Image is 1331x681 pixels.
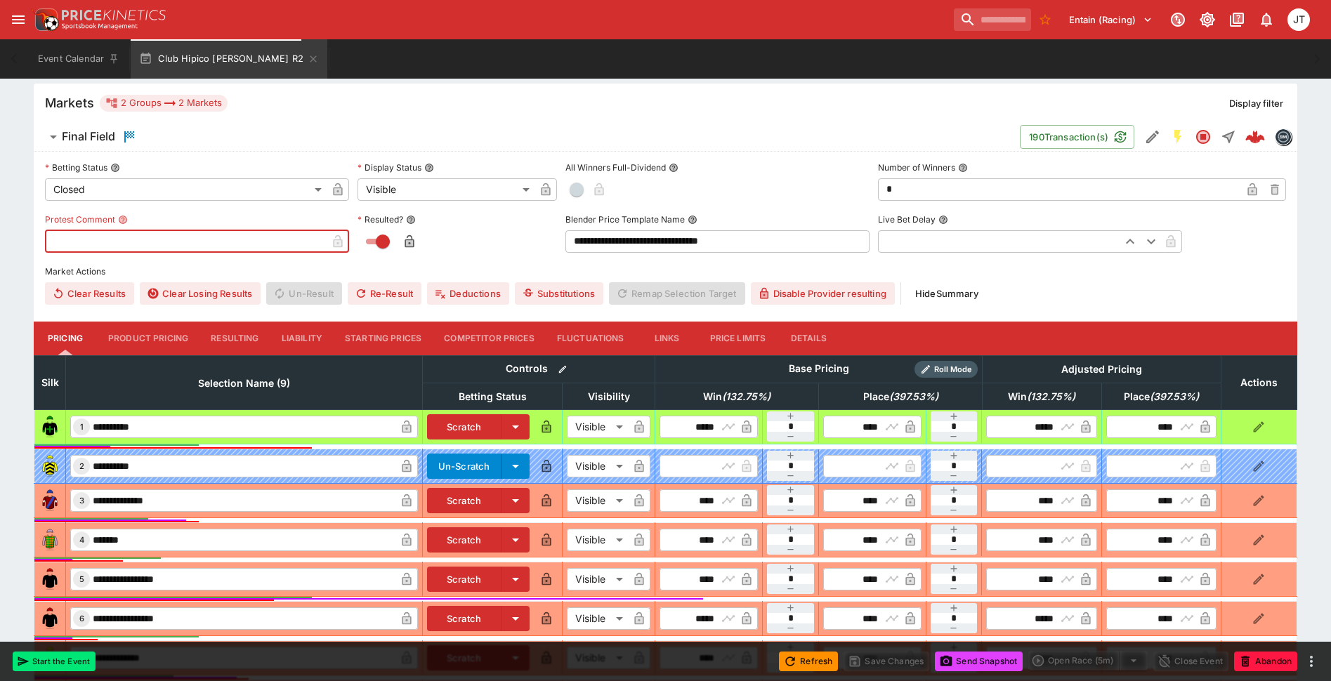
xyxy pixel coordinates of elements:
span: Place(397.53%) [1108,388,1214,405]
img: runner 6 [39,607,61,630]
span: Betting Status [443,388,542,405]
button: Closed [1191,124,1216,150]
button: Price Limits [699,322,778,355]
button: Display Status [424,163,434,173]
button: Club Hipico [PERSON_NAME] R2 [131,39,327,79]
button: Un-Scratch [427,454,502,479]
input: search [954,8,1031,31]
p: Live Bet Delay [878,213,936,225]
button: Product Pricing [97,322,199,355]
span: 1 [77,422,86,432]
img: PriceKinetics [62,10,166,20]
button: All Winners Full-Dividend [669,163,678,173]
span: 4 [77,535,87,545]
div: Visible [567,607,628,630]
a: 07c15bc0-2837-4ce1-9219-aeba3d82b672 [1241,123,1269,151]
button: Details [777,322,840,355]
p: Betting Status [45,161,107,173]
em: ( 397.53 %) [889,388,938,405]
button: Documentation [1224,7,1250,32]
label: Market Actions [45,261,1286,282]
th: Actions [1221,355,1297,409]
div: Visible [567,529,628,551]
button: Fluctuations [546,322,636,355]
div: Visible [358,178,535,201]
button: Event Calendar [29,39,128,79]
img: logo-cerberus--red.svg [1245,127,1265,147]
img: runner 1 [39,416,61,438]
span: Visibility [572,388,645,405]
em: ( 132.75 %) [1027,388,1075,405]
button: Scratch [427,567,502,592]
button: Send Snapshot [935,652,1023,671]
img: runner 3 [39,489,61,512]
p: Resulted? [358,213,403,225]
p: Protest Comment [45,213,115,225]
button: Notifications [1254,7,1279,32]
div: 2 Groups 2 Markets [105,95,222,112]
button: Abandon [1234,652,1297,671]
button: SGM Enabled [1165,124,1191,150]
div: Visible [567,568,628,590]
button: Competitor Prices [433,322,546,355]
button: Pricing [34,322,97,355]
div: split button [1028,651,1148,670]
div: Base Pricing [783,360,855,378]
button: Clear Losing Results [140,282,261,305]
p: Number of Winners [878,161,955,173]
p: Blender Price Template Name [565,213,685,225]
button: Josh Tanner [1283,4,1314,35]
button: Clear Results [45,282,134,305]
button: Scratch [427,527,502,553]
button: Re-Result [348,282,421,305]
button: Substitutions [515,282,603,305]
th: Adjusted Pricing [982,355,1221,383]
span: 3 [77,496,87,505]
h5: Markets [45,95,94,111]
button: Links [636,322,699,355]
p: All Winners Full-Dividend [565,161,666,173]
button: Live Bet Delay [938,215,948,225]
span: Mark an event as closed and abandoned. [1234,653,1297,667]
div: betmakers [1275,128,1292,145]
span: 5 [77,574,87,584]
button: Final Field [34,123,1020,151]
button: open drawer [6,7,31,32]
img: runner 2 [39,455,61,477]
button: more [1303,653,1320,670]
button: Scratch [427,606,502,631]
img: PriceKinetics Logo [31,6,59,34]
button: Edit Detail [1140,124,1165,150]
span: Selection Name (9) [183,375,306,392]
img: runner 4 [39,529,61,551]
button: Resulted? [406,215,416,225]
button: Start the Event [13,652,96,671]
button: Bulk edit [553,360,572,378]
button: Toggle light/dark mode [1195,7,1220,32]
img: betmakers [1276,129,1291,145]
div: Josh Tanner [1287,8,1310,31]
span: Place(397.53%) [848,388,954,405]
button: Protest Comment [118,215,128,225]
button: Deductions [427,282,509,305]
h6: Final Field [62,129,115,144]
div: Visible [567,455,628,477]
button: Resulting [199,322,270,355]
img: runner 5 [39,568,61,590]
button: Select Tenant [1061,8,1161,31]
button: HideSummary [907,282,987,305]
button: Disable Provider resulting [751,282,895,305]
button: 190Transaction(s) [1020,125,1134,149]
span: Roll Mode [929,364,978,376]
span: 2 [77,461,87,471]
div: Show/hide Price Roll mode configuration. [914,361,978,378]
th: Controls [422,355,655,383]
em: ( 397.53 %) [1150,388,1199,405]
button: Connected to PK [1165,7,1191,32]
span: 6 [77,614,87,623]
div: 07c15bc0-2837-4ce1-9219-aeba3d82b672 [1245,127,1265,147]
button: Scratch [427,488,502,513]
button: Scratch [427,414,502,439]
button: No Bookmarks [1034,8,1056,31]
